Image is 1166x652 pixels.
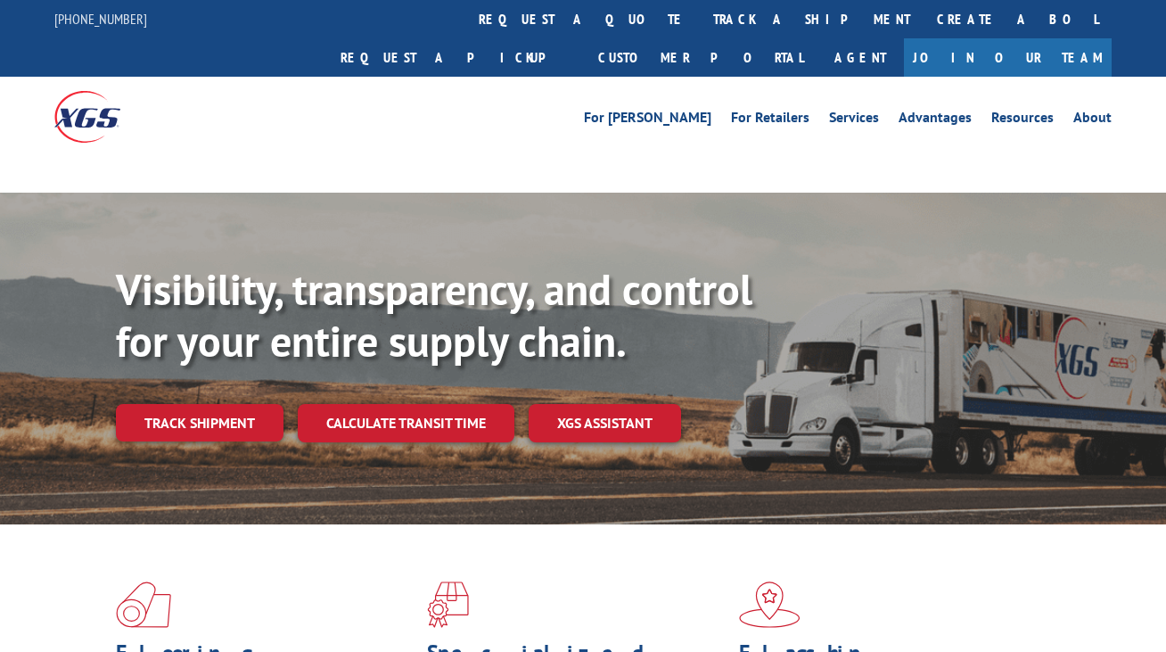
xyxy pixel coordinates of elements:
b: Visibility, transparency, and control for your entire supply chain. [116,261,752,368]
img: xgs-icon-total-supply-chain-intelligence-red [116,582,171,628]
a: Customer Portal [585,38,817,77]
a: Agent [817,38,904,77]
a: Request a pickup [327,38,585,77]
a: Calculate transit time [298,404,514,442]
a: Track shipment [116,404,283,442]
img: xgs-icon-flagship-distribution-model-red [739,582,801,628]
a: Services [829,111,879,130]
img: xgs-icon-focused-on-flooring-red [427,582,469,628]
a: For Retailers [731,111,809,130]
a: [PHONE_NUMBER] [54,10,147,28]
a: XGS ASSISTANT [529,404,681,442]
a: Advantages [899,111,972,130]
a: Resources [991,111,1054,130]
a: For [PERSON_NAME] [584,111,711,130]
a: About [1073,111,1112,130]
a: Join Our Team [904,38,1112,77]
